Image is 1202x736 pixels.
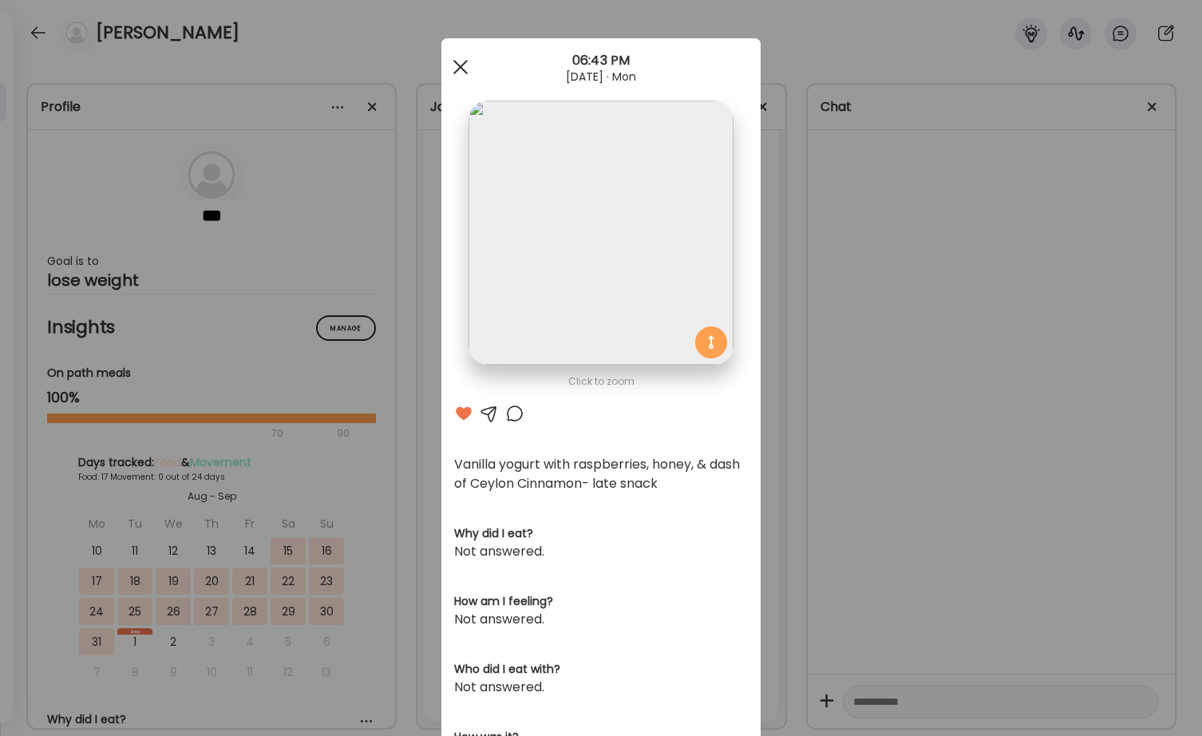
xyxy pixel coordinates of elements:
div: Not answered. [454,542,748,561]
div: Click to zoom [454,372,748,391]
div: Not answered. [454,678,748,697]
img: images%2FMmnsg9FMMIdfUg6NitmvFa1XKOJ3%2FFihs14gC4YsNxIodoOYX%2FHG1A9FVac2askKGH9VVv_1080 [469,101,733,365]
div: Not answered. [454,610,748,629]
h3: Who did I eat with? [454,661,748,678]
h3: How am I feeling? [454,593,748,610]
div: [DATE] · Mon [441,70,761,83]
h3: Why did I eat? [454,525,748,542]
div: Vanilla yogurt with raspberries, honey, & dash of Ceylon Cinnamon- late snack [454,455,748,493]
div: 06:43 PM [441,51,761,70]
